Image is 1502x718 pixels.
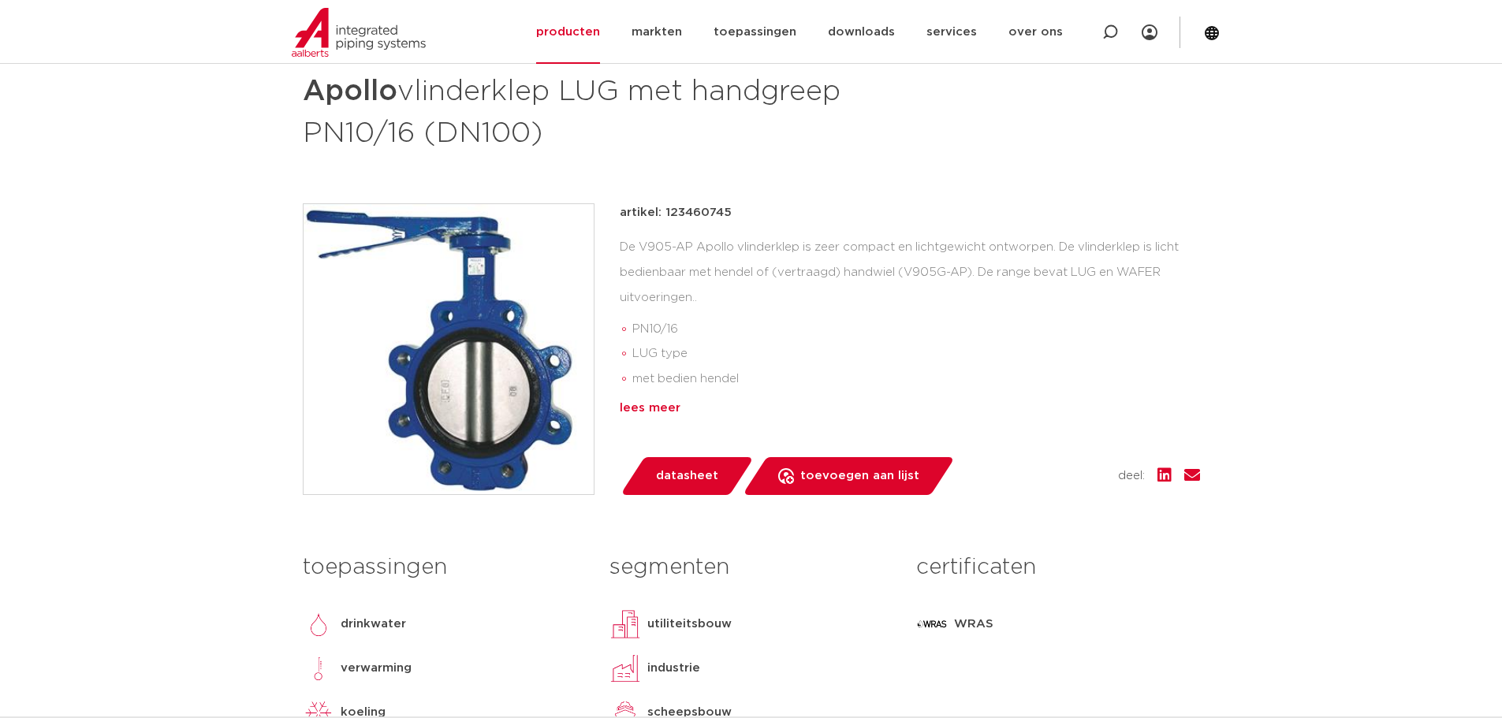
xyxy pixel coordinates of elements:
[620,203,732,222] p: artikel: 123460745
[341,615,406,634] p: drinkwater
[632,317,1200,342] li: PN10/16
[620,399,1200,418] div: lees meer
[954,615,993,634] p: WRAS
[620,235,1200,392] div: De V905-AP Apollo vlinderklep is zeer compact en lichtgewicht ontworpen. De vlinderklep is licht ...
[632,341,1200,366] li: LUG type
[647,615,732,634] p: utiliteitsbouw
[916,552,1199,583] h3: certificaten
[341,659,412,678] p: verwarming
[632,366,1200,392] li: met bedien hendel
[1118,467,1145,485] span: deel:
[632,392,1200,417] li: RVS klep en assen
[620,457,754,495] a: datasheet
[303,68,895,153] h1: vlinderklep LUG met handgreep PN10/16 (DN100)
[916,608,948,640] img: WRAS
[647,659,700,678] p: industrie
[303,653,334,684] img: verwarming
[304,204,594,494] img: Product Image for Apollo vlinderklep LUG met handgreep PN10/16 (DN100)
[303,608,334,640] img: drinkwater
[303,77,397,106] strong: Apollo
[656,463,718,489] span: datasheet
[609,552,893,583] h3: segmenten
[609,608,641,640] img: utiliteitsbouw
[800,463,919,489] span: toevoegen aan lijst
[609,653,641,684] img: industrie
[303,552,586,583] h3: toepassingen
